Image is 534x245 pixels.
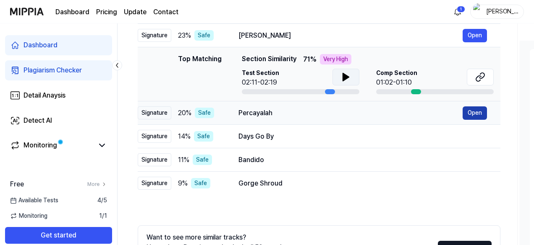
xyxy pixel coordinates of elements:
[10,179,24,189] span: Free
[178,178,188,188] span: 9 %
[193,155,212,165] div: Safe
[194,30,214,41] div: Safe
[473,3,483,20] img: profile
[24,90,65,101] div: Detail Anaysis
[10,211,47,220] span: Monitoring
[178,108,191,118] span: 20 %
[24,140,57,150] div: Monitoring
[238,31,463,41] div: [PERSON_NAME]
[138,177,171,190] div: Signature
[242,69,279,77] span: Test Section
[10,140,94,150] a: Monitoring
[24,116,52,126] div: Detect AI
[5,227,112,244] button: Get started
[195,108,214,118] div: Safe
[5,35,112,55] a: Dashboard
[242,54,296,64] span: Section Similarity
[242,77,279,88] div: 02:11-02:19
[191,178,210,188] div: Safe
[486,7,518,16] div: [PERSON_NAME].turnerr
[138,130,171,143] div: Signature
[24,65,82,75] div: Plagiarism Checker
[376,69,417,77] span: Comp Section
[453,7,463,17] img: 알림
[96,7,117,17] a: Pricing
[238,155,487,165] div: Bandido
[178,132,191,142] span: 14 %
[178,54,222,94] div: Top Matching
[138,153,171,166] div: Signature
[194,131,213,142] div: Safe
[303,54,317,64] span: 71 %
[451,5,464,18] button: 알림1
[238,108,463,118] div: Percayalah
[55,7,89,17] a: Dashboard
[238,132,487,142] div: Days Go By
[87,181,107,188] a: More
[153,7,178,17] a: Contact
[138,29,171,42] div: Signature
[376,77,417,88] div: 01:02-01:10
[470,5,524,19] button: profile[PERSON_NAME].turnerr
[138,106,171,119] div: Signature
[5,111,112,131] a: Detect AI
[97,196,107,205] span: 4 / 5
[463,106,487,120] button: Open
[178,31,191,41] span: 23 %
[24,40,58,50] div: Dashboard
[5,60,112,80] a: Plagiarism Checker
[10,196,58,205] span: Available Tests
[457,6,465,13] div: 1
[124,7,147,17] a: Update
[178,155,189,165] span: 11 %
[99,211,107,220] span: 1 / 1
[463,29,487,42] button: Open
[238,178,487,188] div: Gorge Shroud
[320,54,351,64] div: Very High
[5,85,112,106] a: Detail Anaysis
